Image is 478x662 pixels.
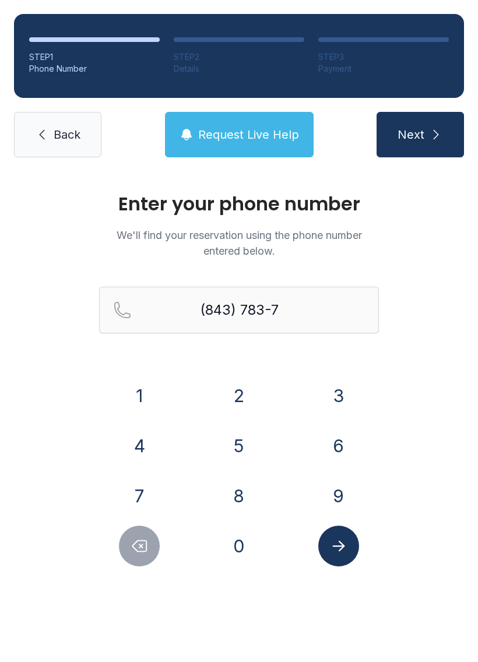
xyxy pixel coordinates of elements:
button: 0 [219,526,259,566]
span: Next [398,126,424,143]
button: 4 [119,425,160,466]
div: Details [174,63,304,75]
h1: Enter your phone number [99,195,379,213]
button: Delete number [119,526,160,566]
button: 9 [318,476,359,516]
button: 5 [219,425,259,466]
div: STEP 3 [318,51,449,63]
div: Payment [318,63,449,75]
div: STEP 2 [174,51,304,63]
button: 3 [318,375,359,416]
div: Phone Number [29,63,160,75]
button: 7 [119,476,160,516]
p: We'll find your reservation using the phone number entered below. [99,227,379,259]
input: Reservation phone number [99,287,379,333]
button: 6 [318,425,359,466]
button: 1 [119,375,160,416]
button: 8 [219,476,259,516]
span: Back [54,126,80,143]
div: STEP 1 [29,51,160,63]
button: 2 [219,375,259,416]
span: Request Live Help [198,126,299,143]
button: Submit lookup form [318,526,359,566]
